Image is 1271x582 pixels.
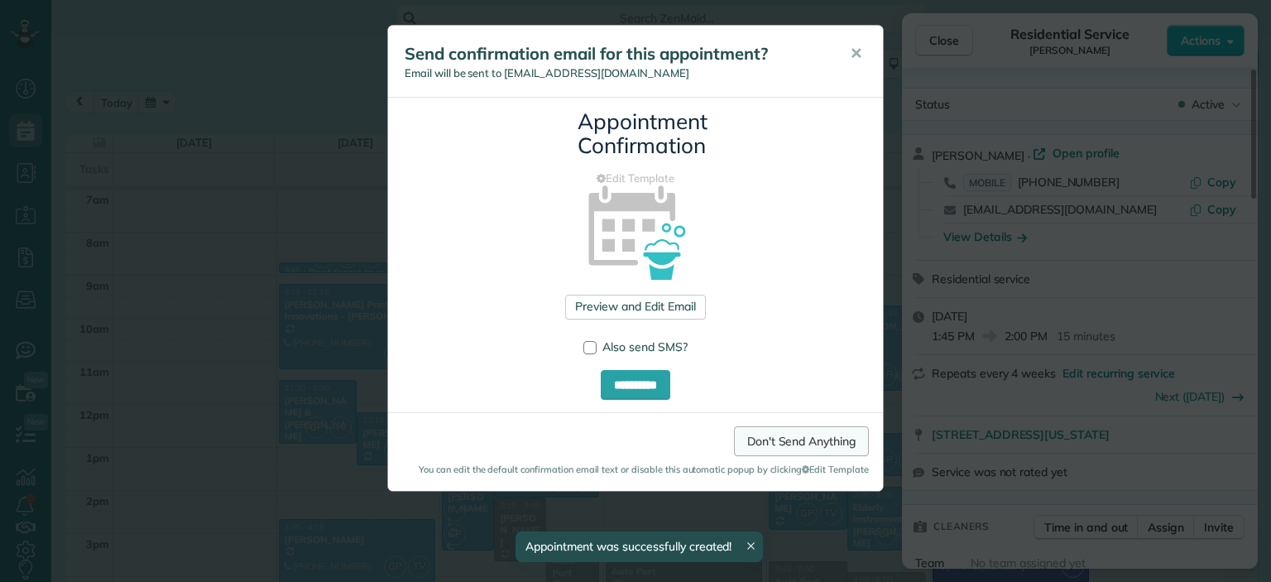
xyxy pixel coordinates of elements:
div: Appointment was successfully created! [516,531,764,562]
h3: Appointment Confirmation [578,110,693,157]
span: Email will be sent to [EMAIL_ADDRESS][DOMAIN_NAME] [405,66,689,79]
h5: Send confirmation email for this appointment? [405,42,827,65]
a: Preview and Edit Email [565,295,705,320]
span: ✕ [850,44,862,63]
span: Also send SMS? [602,339,688,354]
img: appointment_confirmation_icon-141e34405f88b12ade42628e8c248340957700ab75a12ae832a8710e9b578dc5.png [562,156,710,305]
small: You can edit the default confirmation email text or disable this automatic popup by clicking Edit... [402,463,869,476]
a: Don't Send Anything [734,426,869,456]
a: Edit Template [400,171,871,186]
